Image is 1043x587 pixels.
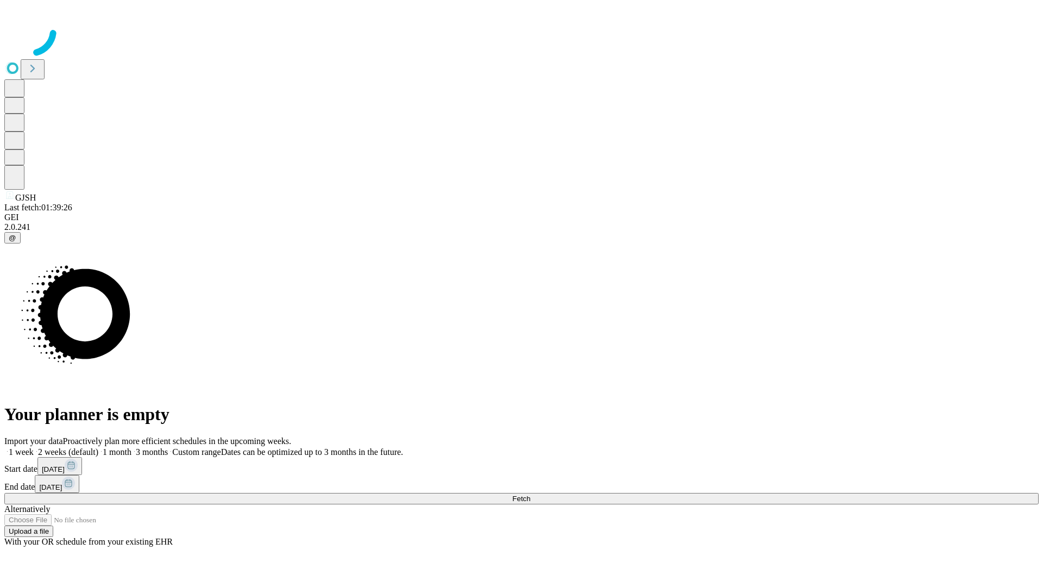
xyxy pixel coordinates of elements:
[4,436,63,446] span: Import your data
[63,436,291,446] span: Proactively plan more efficient schedules in the upcoming weeks.
[172,447,221,457] span: Custom range
[38,447,98,457] span: 2 weeks (default)
[35,475,79,493] button: [DATE]
[4,475,1039,493] div: End date
[4,232,21,243] button: @
[42,465,65,473] span: [DATE]
[9,447,34,457] span: 1 week
[9,234,16,242] span: @
[4,213,1039,222] div: GEI
[4,404,1039,424] h1: Your planner is empty
[512,495,530,503] span: Fetch
[37,457,82,475] button: [DATE]
[221,447,403,457] span: Dates can be optimized up to 3 months in the future.
[4,203,72,212] span: Last fetch: 01:39:26
[136,447,168,457] span: 3 months
[4,504,50,514] span: Alternatively
[4,526,53,537] button: Upload a file
[15,193,36,202] span: GJSH
[4,537,173,546] span: With your OR schedule from your existing EHR
[4,457,1039,475] div: Start date
[103,447,131,457] span: 1 month
[4,222,1039,232] div: 2.0.241
[4,493,1039,504] button: Fetch
[39,483,62,491] span: [DATE]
